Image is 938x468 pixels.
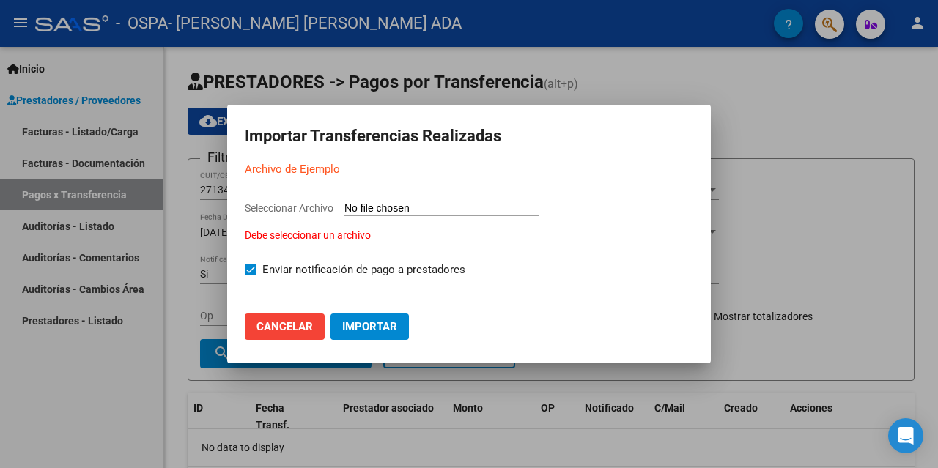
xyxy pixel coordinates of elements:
[245,122,693,150] h2: Importar Transferencias Realizadas
[342,320,397,333] span: Importar
[262,261,465,278] span: Enviar notificación de pago a prestadores
[245,163,340,176] a: Archivo de Ejemplo
[330,313,409,340] button: Importar
[256,320,313,333] span: Cancelar
[888,418,923,453] div: Open Intercom Messenger
[245,202,333,214] span: Seleccionar Archivo
[245,313,325,340] button: Cancelar
[245,228,693,243] div: Debe seleccionar un archivo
